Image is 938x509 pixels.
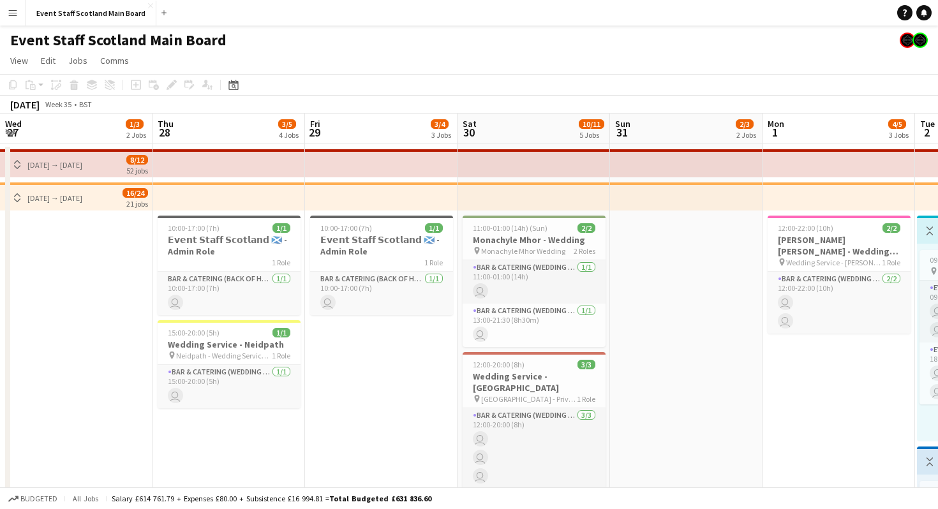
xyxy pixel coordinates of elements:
span: 27 [3,125,22,140]
span: 2/2 [577,223,595,233]
span: Jobs [68,55,87,66]
span: 1/1 [272,223,290,233]
span: Sun [615,118,630,129]
button: Event Staff Scotland Main Board [26,1,156,26]
span: Week 35 [42,100,74,109]
span: 3/3 [577,360,595,369]
span: 11:00-01:00 (14h) (Sun) [473,223,547,233]
span: Fri [310,118,320,129]
div: 4 Jobs [279,130,299,140]
div: [DATE] [10,98,40,111]
div: 52 jobs [126,165,148,175]
span: 1 Role [272,351,290,360]
div: 5 Jobs [579,130,604,140]
app-user-avatar: Event Staff Scotland [912,33,928,48]
h1: Event Staff Scotland Main Board [10,31,227,50]
span: 16/24 [123,188,148,198]
div: [DATE] → [DATE] [27,193,82,203]
button: Budgeted [6,492,59,506]
span: 30 [461,125,477,140]
span: 15:00-20:00 (5h) [168,328,220,337]
h3: Wedding Service - Neidpath [158,339,301,350]
span: 1 Role [272,258,290,267]
span: 28 [156,125,174,140]
span: 8/12 [126,155,148,165]
a: Edit [36,52,61,69]
span: 10/11 [579,119,604,129]
span: 1/3 [126,119,144,129]
div: [DATE] → [DATE] [27,160,82,170]
app-job-card: 10:00-17:00 (7h)1/1𝗘𝘃𝗲𝗻𝘁 𝗦𝘁𝗮𝗳𝗳 𝗦𝗰𝗼𝘁𝗹𝗮𝗻𝗱 🏴󠁧󠁢󠁳󠁣󠁴󠁿 - Admin Role1 RoleBar & Catering (Back of House)1... [158,216,301,315]
div: BST [79,100,92,109]
app-job-card: 11:00-01:00 (14h) (Sun)2/2Monachyle Mhor - Wedding Monachyle Mhor Wedding2 RolesBar & Catering (W... [463,216,606,347]
app-job-card: 12:00-22:00 (10h)2/2[PERSON_NAME] [PERSON_NAME] - Wedding Service Wedding Service - [PERSON_NAME]... [768,216,911,334]
div: Salary £614 761.79 + Expenses £80.00 + Subsistence £16 994.81 = [112,494,431,503]
span: Wedding Service - [PERSON_NAME] [PERSON_NAME] [786,258,882,267]
app-card-role: Bar & Catering (Wedding Service Staff)2/212:00-22:00 (10h) [768,272,911,334]
span: Total Budgeted £631 836.60 [329,494,431,503]
span: 10:00-17:00 (7h) [168,223,220,233]
app-job-card: 10:00-17:00 (7h)1/1𝗘𝘃𝗲𝗻𝘁 𝗦𝘁𝗮𝗳𝗳 𝗦𝗰𝗼𝘁𝗹𝗮𝗻𝗱 🏴󠁧󠁢󠁳󠁣󠁴󠁿 - Admin Role1 RoleBar & Catering (Back of House)1... [310,216,453,315]
span: 4/5 [888,119,906,129]
span: 12:00-20:00 (8h) [473,360,525,369]
app-card-role: Bar & Catering (Back of House)1/110:00-17:00 (7h) [158,272,301,315]
span: 3/4 [431,119,449,129]
div: 2 Jobs [736,130,756,140]
span: 1/1 [425,223,443,233]
span: Wed [5,118,22,129]
h3: 𝗘𝘃𝗲𝗻𝘁 𝗦𝘁𝗮𝗳𝗳 𝗦𝗰𝗼𝘁𝗹𝗮𝗻𝗱 🏴󠁧󠁢󠁳󠁣󠁴󠁿 - Admin Role [158,234,301,257]
app-card-role: Bar & Catering (Back of House)1/110:00-17:00 (7h) [310,272,453,315]
app-job-card: 12:00-20:00 (8h)3/3Wedding Service - [GEOGRAPHIC_DATA] [GEOGRAPHIC_DATA] - Private Wedding1 RoleB... [463,352,606,489]
span: Tue [920,118,935,129]
span: Thu [158,118,174,129]
span: Neidpath - Wedding Service Roles [176,351,272,360]
div: 2 Jobs [126,130,146,140]
app-card-role: Bar & Catering (Wedding Service Staff)1/113:00-21:30 (8h30m) [463,304,606,347]
h3: Wedding Service - [GEOGRAPHIC_DATA] [463,371,606,394]
span: 1 Role [882,258,900,267]
a: View [5,52,33,69]
span: 1 Role [577,394,595,404]
span: 29 [308,125,320,140]
span: 2/3 [736,119,754,129]
a: Jobs [63,52,93,69]
span: 10:00-17:00 (7h) [320,223,372,233]
app-card-role: Bar & Catering (Wedding Service Staff)1/111:00-01:00 (14h) [463,260,606,304]
span: Mon [768,118,784,129]
span: 3/5 [278,119,296,129]
span: 1 Role [424,258,443,267]
h3: 𝗘𝘃𝗲𝗻𝘁 𝗦𝘁𝗮𝗳𝗳 𝗦𝗰𝗼𝘁𝗹𝗮𝗻𝗱 🏴󠁧󠁢󠁳󠁣󠁴󠁿 - Admin Role [310,234,453,257]
span: Monachyle Mhor Wedding [481,246,565,256]
span: View [10,55,28,66]
span: Sat [463,118,477,129]
span: 12:00-22:00 (10h) [778,223,833,233]
div: 3 Jobs [431,130,451,140]
span: 31 [613,125,630,140]
span: [GEOGRAPHIC_DATA] - Private Wedding [481,394,577,404]
span: Budgeted [20,494,57,503]
span: 1/1 [272,328,290,337]
span: All jobs [70,494,101,503]
span: 2 Roles [574,246,595,256]
app-job-card: 15:00-20:00 (5h)1/1Wedding Service - Neidpath Neidpath - Wedding Service Roles1 RoleBar & Caterin... [158,320,301,408]
span: 1 [766,125,784,140]
div: 3 Jobs [889,130,909,140]
app-card-role: Bar & Catering (Wedding Service Staff)3/312:00-20:00 (8h) [463,408,606,489]
a: Comms [95,52,134,69]
h3: [PERSON_NAME] [PERSON_NAME] - Wedding Service [768,234,911,257]
app-card-role: Bar & Catering (Wedding Service Staff)1/115:00-20:00 (5h) [158,365,301,408]
span: 2 [918,125,935,140]
h3: Monachyle Mhor - Wedding [463,234,606,246]
div: 21 jobs [126,198,148,209]
span: Edit [41,55,56,66]
span: Comms [100,55,129,66]
span: 2/2 [882,223,900,233]
app-user-avatar: Event Staff Scotland [900,33,915,48]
